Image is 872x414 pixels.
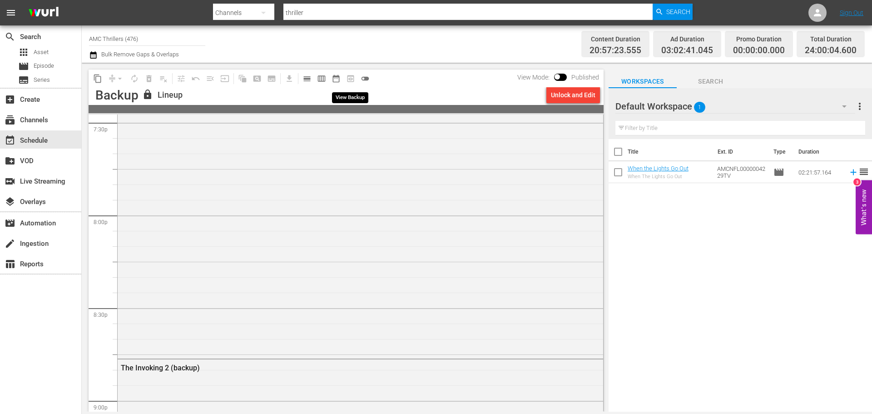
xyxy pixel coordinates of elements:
[768,139,793,165] th: Type
[609,76,677,87] span: Workspaces
[18,61,29,72] span: Episode
[795,161,845,183] td: 02:21:57.164
[858,166,869,177] span: reorder
[628,165,689,172] a: When the Lights Go Out
[5,196,15,207] span: Overlays
[18,75,29,85] span: Series
[127,71,142,86] span: Loop Content
[156,71,171,86] span: Clear Lineup
[551,87,595,103] div: Unlock and Edit
[733,45,785,56] span: 00:00:00.000
[590,33,641,45] div: Content Duration
[733,33,785,45] div: Promo Duration
[666,4,690,20] span: Search
[5,218,15,229] span: Automation
[513,74,554,81] span: View Mode:
[793,139,847,165] th: Duration
[5,238,15,249] span: Ingestion
[100,51,179,58] span: Bulk Remove Gaps & Overlaps
[856,180,872,234] button: Open Feedback Widget
[5,7,16,18] span: menu
[105,71,127,86] span: Remove Gaps & Overlaps
[848,167,858,177] svg: Add to Schedule
[218,71,232,86] span: Update Metadata from Key Asset
[805,45,857,56] span: 24:00:04.600
[5,115,15,125] span: Channels
[297,70,314,87] span: Day Calendar View
[121,364,550,372] div: The Invoking 2 (backup)
[773,167,784,178] span: Episode
[5,135,15,146] span: Schedule
[332,74,341,83] span: date_range_outlined
[250,71,264,86] span: Create Search Block
[34,61,54,70] span: Episode
[5,31,15,42] span: Search
[361,74,370,83] span: toggle_off
[661,45,713,56] span: 03:02:41.045
[712,139,768,165] th: Ext. ID
[314,71,329,86] span: Week Calendar View
[95,88,139,103] div: Backup
[171,70,188,87] span: Customize Events
[302,74,312,83] span: calendar_view_day_outlined
[203,71,218,86] span: Fill episodes with ad slates
[93,74,102,83] span: content_copy
[854,95,865,117] button: more_vert
[22,2,65,24] img: ans4CAIJ8jUAAAAAAAAAAAAAAAAAAAAAAAAgQb4GAAAAAAAAAAAAAAAAAAAAAAAAJMjXAAAAAAAAAAAAAAAAAAAAAAAAgAT5G...
[590,45,641,56] span: 20:57:23.555
[158,90,183,100] div: Lineup
[90,71,105,86] span: Copy Lineup
[694,98,705,117] span: 1
[567,74,604,81] span: Published
[661,33,713,45] div: Ad Duration
[853,178,861,185] div: 3
[615,94,855,119] div: Default Workspace
[653,4,693,20] button: Search
[5,176,15,187] span: Live Streaming
[142,89,153,100] span: lock
[279,70,297,87] span: Download as CSV
[840,9,863,16] a: Sign Out
[628,139,713,165] th: Title
[142,71,156,86] span: Select an event to delete
[805,33,857,45] div: Total Duration
[18,47,29,58] span: Asset
[554,74,560,80] span: Toggle to switch from Published to Draft view.
[264,71,279,86] span: Create Series Block
[5,94,15,105] span: Create
[628,174,689,180] div: When The Lights Go Out
[5,155,15,166] span: VOD
[546,87,600,103] button: Unlock and Edit
[188,71,203,86] span: Revert to Primary Episode
[329,71,343,86] span: Month Calendar View
[317,74,326,83] span: calendar_view_week_outlined
[677,76,745,87] span: Search
[854,101,865,112] span: more_vert
[34,48,49,57] span: Asset
[232,70,250,87] span: Refresh All Search Blocks
[5,259,15,269] span: Reports
[34,75,50,85] span: Series
[713,161,770,183] td: AMCNFL0000004229TV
